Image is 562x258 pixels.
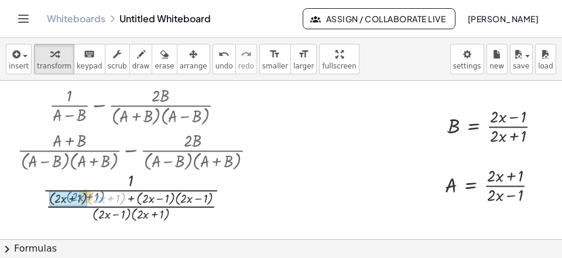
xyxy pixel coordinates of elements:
span: scrub [108,62,127,70]
button: save [510,44,533,74]
i: format_size [298,47,309,61]
button: insert [6,44,32,74]
button: draw [129,44,153,74]
button: load [535,44,556,74]
span: insert [9,62,29,70]
a: Whiteboards [47,13,105,25]
i: keyboard [84,47,95,61]
button: settings [450,44,484,74]
button: fullscreen [319,44,359,74]
span: fullscreen [322,62,356,70]
span: larger [293,62,314,70]
button: undoundo [213,44,236,74]
i: undo [218,47,229,61]
span: erase [155,62,174,70]
span: [PERSON_NAME] [467,13,539,24]
span: smaller [262,62,288,70]
button: redoredo [235,44,257,74]
i: redo [241,47,252,61]
button: format_sizelarger [290,44,317,74]
span: draw [132,62,150,70]
button: new [486,44,508,74]
button: arrange [177,44,210,74]
span: settings [453,62,481,70]
span: arrange [180,62,207,70]
i: format_size [269,47,280,61]
button: Assign / Collaborate Live [303,8,455,29]
button: scrub [105,44,130,74]
span: load [538,62,553,70]
span: redo [238,62,254,70]
span: Assign / Collaborate Live [313,13,446,24]
span: save [513,62,529,70]
button: format_sizesmaller [259,44,291,74]
span: new [489,62,504,70]
button: [PERSON_NAME] [458,8,548,29]
span: keypad [77,62,102,70]
button: Toggle navigation [14,9,33,28]
span: undo [215,62,233,70]
button: transform [34,44,74,74]
button: erase [152,44,177,74]
span: transform [37,62,71,70]
button: keyboardkeypad [74,44,105,74]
